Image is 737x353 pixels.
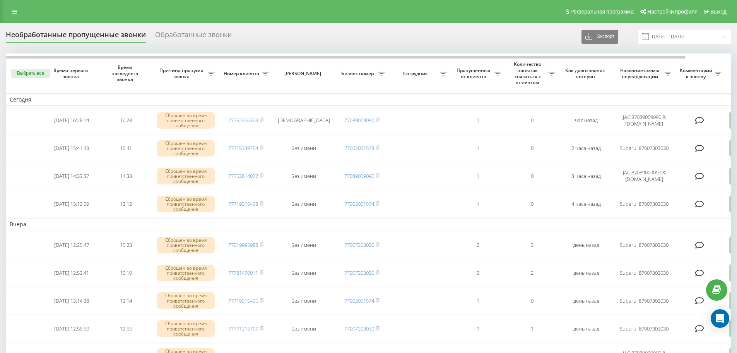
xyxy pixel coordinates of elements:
[559,107,613,134] td: час назад
[157,67,208,79] span: Причина пропуска звонка
[570,9,634,15] span: Реферальная программа
[273,315,335,342] td: Без имени
[228,172,258,179] a: 77752814072
[99,163,153,189] td: 14:33
[99,107,153,134] td: 16:28
[44,232,99,258] td: [DATE] 12:25:47
[99,315,153,342] td: 12:55
[157,140,215,157] div: Сброшен во время приветственного сообщения
[105,64,147,83] span: Время последнего звонка
[344,172,374,179] a: 77089009090
[228,269,258,276] a: 77781470011
[228,297,258,304] a: 77719315405
[451,135,505,162] td: 1
[710,9,727,15] span: Выход
[505,135,559,162] td: 0
[505,163,559,189] td: 0
[451,107,505,134] td: 1
[559,315,613,342] td: день назад
[559,260,613,286] td: день назад
[273,107,335,134] td: [DEMOGRAPHIC_DATA]
[339,71,378,77] span: Бизнес номер
[559,232,613,258] td: день назад
[505,315,559,342] td: 1
[451,191,505,217] td: 1
[273,135,335,162] td: Без имени
[451,260,505,286] td: 2
[157,112,215,129] div: Сброшен во время приветственного сообщения
[613,107,675,134] td: JAC:87089009090 & [DOMAIN_NAME]
[157,168,215,185] div: Сброшен во время приветственного сообщения
[613,315,675,342] td: Subaru: 87007303030
[613,260,675,286] td: Subaru: 87007303030
[613,191,675,217] td: Subaru: 87007303030
[647,9,698,15] span: Настройки профиля
[451,232,505,258] td: 2
[451,288,505,314] td: 1
[44,288,99,314] td: [DATE] 13:14:38
[279,71,328,77] span: [PERSON_NAME]
[344,269,374,276] a: 77007303030
[11,69,50,78] button: Выбрать все
[273,260,335,286] td: Без имени
[44,107,99,134] td: [DATE] 16:28:14
[228,200,258,207] a: 77719315408
[451,315,505,342] td: 1
[157,265,215,282] div: Сброшен во время приветственного сообщения
[44,315,99,342] td: [DATE] 12:55:50
[455,67,494,79] span: Пропущенных от клиента
[99,288,153,314] td: 13:14
[99,260,153,286] td: 15:10
[273,232,335,258] td: Без имени
[565,67,607,79] span: Как долго звонок потерян
[157,320,215,337] div: Сброшен во время приветственного сообщения
[581,30,618,44] button: Экспорт
[509,61,548,85] span: Количество попыток связаться с клиентом
[228,325,258,332] a: 77771315707
[451,163,505,189] td: 1
[344,325,374,332] a: 77007303030
[99,232,153,258] td: 15:23
[44,163,99,189] td: [DATE] 14:33:37
[6,31,146,43] div: Необработанные пропущенные звонки
[613,288,675,314] td: Subaru: 87007303030
[613,135,675,162] td: Subaru: 87007303030
[44,260,99,286] td: [DATE] 12:53:41
[44,191,99,217] td: [DATE] 13:12:09
[273,163,335,189] td: Без имени
[228,145,258,152] a: 77715339754
[157,237,215,254] div: Сброшен во время приветственного сообщения
[711,309,729,328] div: Open Intercom Messenger
[613,163,675,189] td: JAC:87089009090 & [DOMAIN_NAME]
[559,163,613,189] td: 3 часа назад
[617,67,664,79] span: Название схемы переадресации
[157,292,215,309] div: Сброшен во время приветственного сообщения
[273,288,335,314] td: Без имени
[613,232,675,258] td: Subaru: 87007303030
[157,196,215,213] div: Сброшен во время приветственного сообщения
[228,117,258,124] a: 77752266363
[393,71,440,77] span: Сотрудник
[228,241,258,248] a: 77019995988
[51,67,92,79] span: Время первого звонка
[99,191,153,217] td: 13:12
[559,288,613,314] td: день назад
[679,67,715,79] span: Комментарий к звонку
[344,145,374,152] a: 77002001578
[344,297,374,304] a: 77002001574
[99,135,153,162] td: 15:41
[222,71,262,77] span: Номер клиента
[505,191,559,217] td: 0
[155,31,232,43] div: Обработанные звонки
[344,241,374,248] a: 77007303030
[505,232,559,258] td: 3
[505,288,559,314] td: 0
[505,107,559,134] td: 0
[505,260,559,286] td: 2
[44,135,99,162] td: [DATE] 15:41:43
[559,191,613,217] td: 4 часа назад
[559,135,613,162] td: 2 часа назад
[344,200,374,207] a: 77002001574
[344,117,374,124] a: 77089009090
[273,191,335,217] td: Без имени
